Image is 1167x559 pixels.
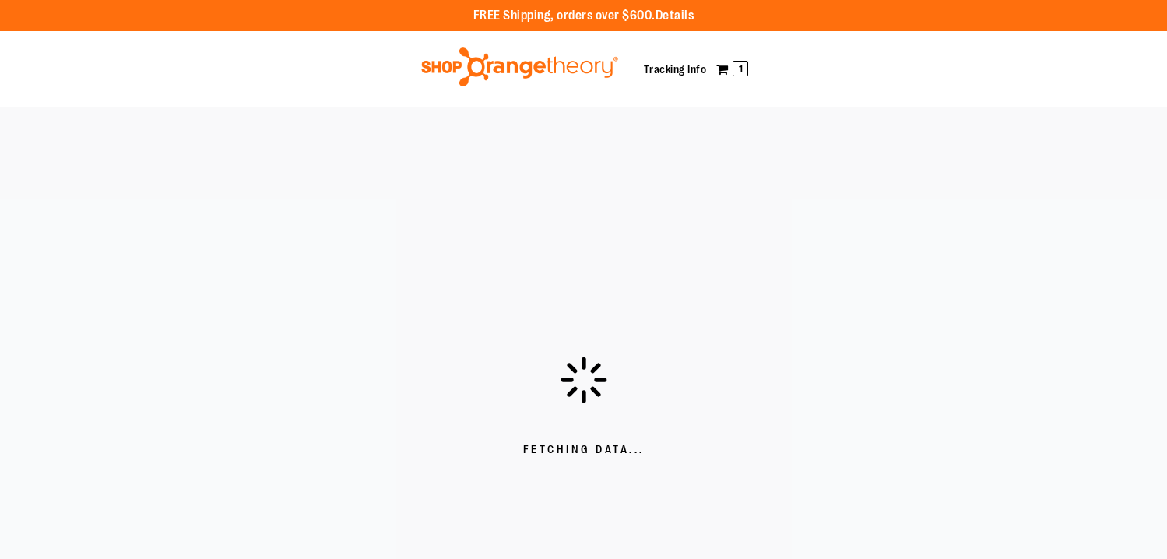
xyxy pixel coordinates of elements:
span: 1 [733,61,748,76]
span: Fetching Data... [523,442,645,458]
p: FREE Shipping, orders over $600. [473,7,694,25]
img: Shop Orangetheory [419,47,620,86]
a: Details [656,9,694,23]
a: Tracking Info [644,63,707,76]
